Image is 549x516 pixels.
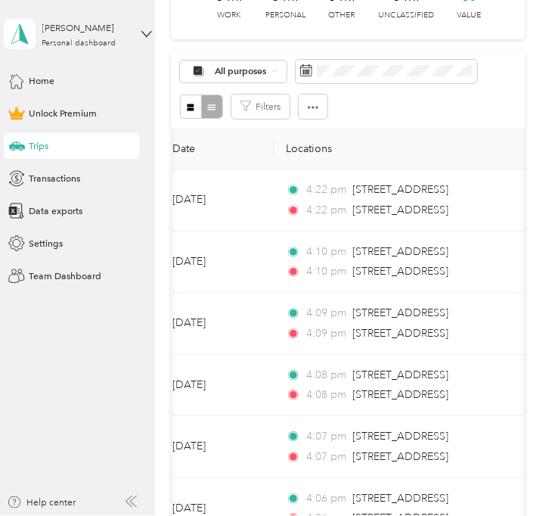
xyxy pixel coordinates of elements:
[215,67,267,76] span: All purposes
[352,450,448,463] span: [STREET_ADDRESS]
[29,74,55,88] span: Home
[29,237,64,250] span: Settings
[160,169,274,232] td: [DATE]
[7,496,76,509] button: Help center
[160,293,274,355] td: [DATE]
[352,265,448,278] span: [STREET_ADDRESS]
[352,368,448,381] span: [STREET_ADDRESS]
[306,202,346,219] span: 4:22 pm
[29,204,83,218] span: Data exports
[306,449,346,465] span: 4:07 pm
[306,325,346,342] span: 4:09 pm
[352,388,448,401] span: [STREET_ADDRESS]
[464,431,549,516] iframe: Everlance-gr Chat Button Frame
[29,172,81,185] span: Transactions
[306,305,346,322] span: 4:09 pm
[306,490,346,507] span: 4:06 pm
[306,428,346,445] span: 4:07 pm
[352,430,448,443] span: [STREET_ADDRESS]
[29,139,49,153] span: Trips
[265,10,306,21] p: Personal
[306,182,346,198] span: 4:22 pm
[378,10,434,21] p: Unclassified
[217,10,240,21] p: Work
[306,367,346,384] span: 4:08 pm
[328,10,355,21] p: Other
[306,387,346,403] span: 4:08 pm
[160,232,274,294] td: [DATE]
[352,327,448,340] span: [STREET_ADDRESS]
[457,10,481,21] p: Value
[352,492,448,505] span: [STREET_ADDRESS]
[352,204,448,216] span: [STREET_ADDRESS]
[29,269,102,283] span: Team Dashboard
[160,355,274,417] td: [DATE]
[306,244,346,260] span: 4:10 pm
[29,107,98,120] span: Unlock Premium
[352,245,448,258] span: [STREET_ADDRESS]
[352,183,448,196] span: [STREET_ADDRESS]
[352,306,448,319] span: [STREET_ADDRESS]
[42,21,137,35] div: [PERSON_NAME]
[160,128,274,169] th: Date
[160,416,274,478] td: [DATE]
[42,39,116,48] div: Personal dashboard
[231,95,290,119] button: Filters
[306,263,346,280] span: 4:10 pm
